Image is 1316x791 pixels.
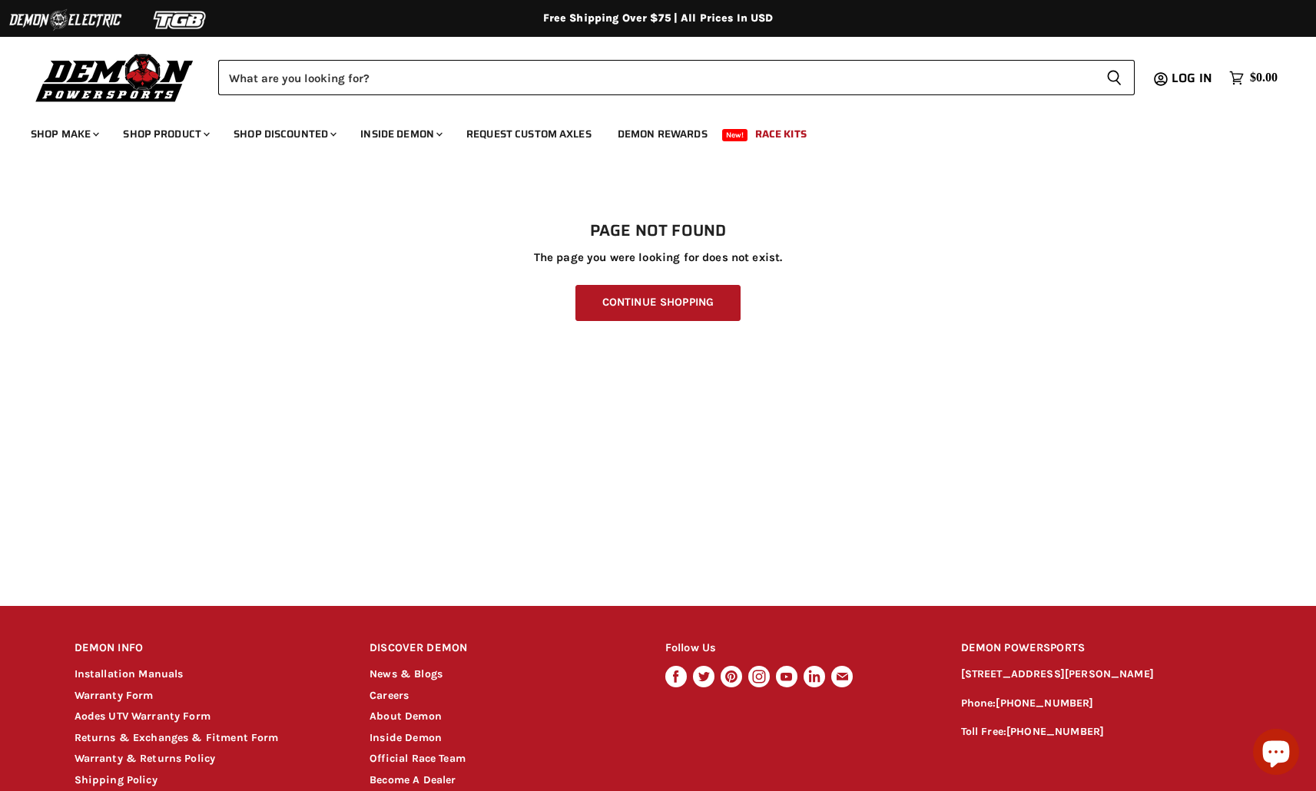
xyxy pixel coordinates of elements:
[606,118,719,150] a: Demon Rewards
[75,251,1242,264] p: The page you were looking for does not exist.
[75,630,341,667] h2: DEMON INFO
[222,118,346,150] a: Shop Discounted
[370,710,442,723] a: About Demon
[19,112,1274,150] ul: Main menu
[75,710,210,723] a: Aodes UTV Warranty Form
[961,695,1242,713] p: Phone:
[961,666,1242,683] p: [STREET_ADDRESS][PERSON_NAME]
[44,12,1273,25] div: Free Shipping Over $75 | All Prices In USD
[961,723,1242,741] p: Toll Free:
[1165,71,1222,85] a: Log in
[370,630,636,667] h2: DISCOVER DEMON
[75,222,1242,240] h1: Page not found
[75,731,279,744] a: Returns & Exchanges & Fitment Form
[75,773,157,786] a: Shipping Policy
[75,752,216,765] a: Warranty & Returns Policy
[75,667,184,680] a: Installation Manuals
[218,60,1094,95] input: Search
[455,118,603,150] a: Request Custom Axles
[1250,71,1278,85] span: $0.00
[1094,60,1135,95] button: Search
[111,118,219,150] a: Shop Product
[665,630,932,667] h2: Follow Us
[75,689,154,702] a: Warranty Form
[8,5,123,35] img: Demon Electric Logo 2
[370,773,456,786] a: Become A Dealer
[1248,729,1304,779] inbox-online-store-chat: Shopify online store chat
[349,118,452,150] a: Inside Demon
[19,118,108,150] a: Shop Make
[218,60,1135,95] form: Product
[31,50,199,104] img: Demon Powersports
[722,129,748,141] span: New!
[996,697,1093,710] a: [PHONE_NUMBER]
[1172,68,1212,88] span: Log in
[744,118,818,150] a: Race Kits
[370,689,409,702] a: Careers
[961,630,1242,667] h2: DEMON POWERSPORTS
[370,731,442,744] a: Inside Demon
[1006,725,1104,738] a: [PHONE_NUMBER]
[370,667,443,680] a: News & Blogs
[123,5,238,35] img: TGB Logo 2
[575,285,741,321] a: Continue Shopping
[370,752,466,765] a: Official Race Team
[1222,67,1285,89] a: $0.00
